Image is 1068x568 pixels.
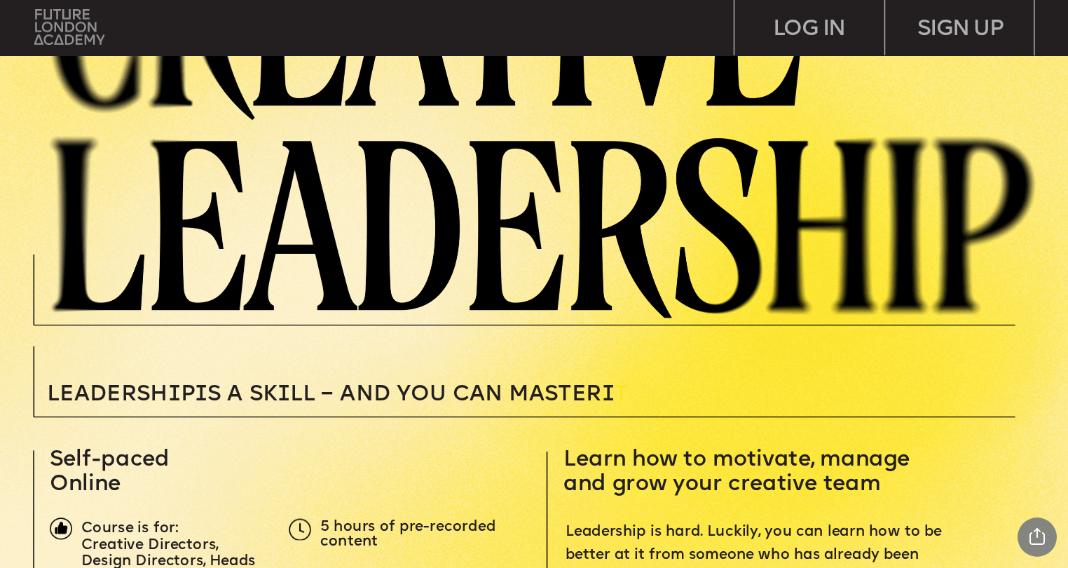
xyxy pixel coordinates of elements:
div: Share [1018,518,1057,557]
span: Online [50,474,121,496]
span: Leadersh p s a sk ll – and you can MASTER [47,384,615,406]
span: Learn how to motivate, manage and grow your creative team [563,449,916,496]
p: T [47,384,798,406]
span: i [278,384,290,406]
span: i [168,384,181,406]
img: upload-bfdffa89-fac7-4f57-a443-c7c39906ba42.png [34,9,104,45]
span: i [195,384,207,406]
span: i [602,384,615,406]
span: Self-paced [50,449,170,471]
